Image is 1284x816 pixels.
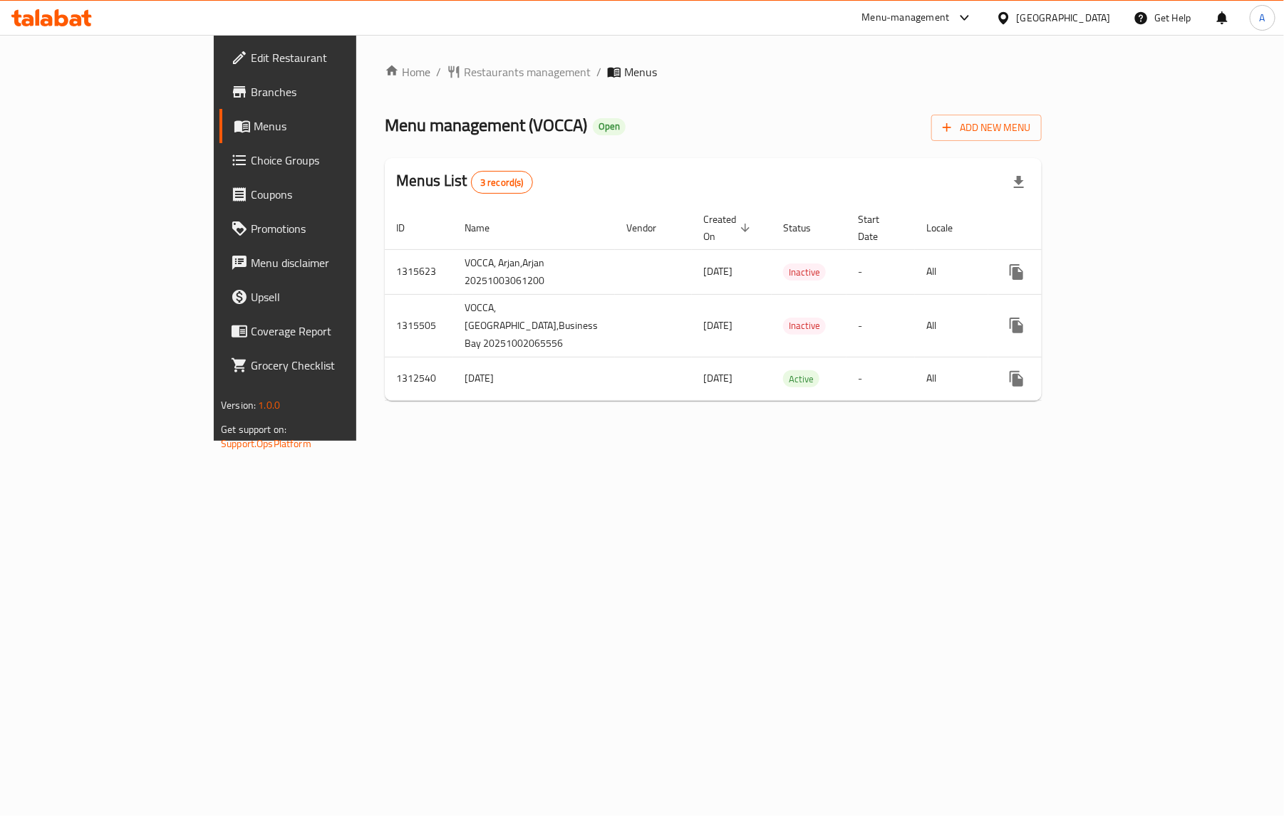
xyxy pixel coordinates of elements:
[626,219,675,236] span: Vendor
[219,109,428,143] a: Menus
[1000,362,1034,396] button: more
[1260,10,1265,26] span: A
[862,9,950,26] div: Menu-management
[593,118,626,135] div: Open
[258,396,280,414] span: 1.0.0
[453,357,615,400] td: [DATE]
[396,170,532,194] h2: Menus List
[254,117,417,135] span: Menus
[926,219,971,236] span: Locale
[464,63,591,80] span: Restaurants management
[471,171,533,194] div: Total records count
[453,249,615,294] td: VOCCA, Arjan,Arjan 20251003061200
[219,348,428,382] a: Grocery Checklist
[1034,255,1068,289] button: Change Status
[783,318,826,335] div: Inactive
[221,434,311,453] a: Support.OpsPlatform
[703,316,732,335] span: [DATE]
[251,49,417,66] span: Edit Restaurant
[251,220,417,237] span: Promotions
[783,370,819,387] div: Active
[219,246,428,280] a: Menu disclaimer
[703,211,755,245] span: Created On
[251,288,417,305] span: Upsell
[1034,362,1068,396] button: Change Status
[221,420,286,439] span: Get support on:
[1002,165,1036,199] div: Export file
[943,119,1030,137] span: Add New Menu
[251,83,417,100] span: Branches
[703,262,732,281] span: [DATE]
[385,206,1148,401] table: enhanced table
[783,264,826,281] span: Inactive
[783,318,826,334] span: Inactive
[219,314,428,348] a: Coverage Report
[219,280,428,314] a: Upsell
[465,219,508,236] span: Name
[251,323,417,340] span: Coverage Report
[846,294,915,357] td: -
[1017,10,1111,26] div: [GEOGRAPHIC_DATA]
[251,152,417,169] span: Choice Groups
[385,63,1042,80] nav: breadcrumb
[624,63,657,80] span: Menus
[915,294,988,357] td: All
[783,219,829,236] span: Status
[915,249,988,294] td: All
[858,211,898,245] span: Start Date
[251,357,417,374] span: Grocery Checklist
[219,211,428,246] a: Promotions
[593,120,626,132] span: Open
[1000,255,1034,289] button: more
[846,249,915,294] td: -
[396,219,423,236] span: ID
[219,143,428,177] a: Choice Groups
[931,115,1042,141] button: Add New Menu
[596,63,601,80] li: /
[1000,308,1034,342] button: more
[453,294,615,357] td: VOCCA, [GEOGRAPHIC_DATA],Business Bay 20251002065556
[251,254,417,271] span: Menu disclaimer
[221,396,256,414] span: Version:
[251,186,417,203] span: Coupons
[846,357,915,400] td: -
[447,63,591,80] a: Restaurants management
[783,371,819,387] span: Active
[436,63,441,80] li: /
[219,41,428,75] a: Edit Restaurant
[385,109,587,141] span: Menu management ( VOCCA )
[219,177,428,211] a: Coupons
[1034,308,1068,342] button: Change Status
[988,206,1148,250] th: Actions
[219,75,428,109] a: Branches
[915,357,988,400] td: All
[472,176,532,189] span: 3 record(s)
[703,369,732,387] span: [DATE]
